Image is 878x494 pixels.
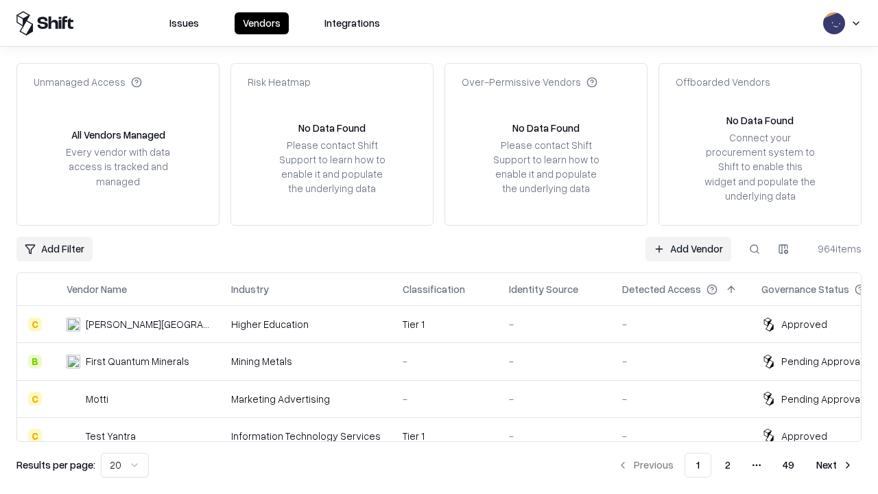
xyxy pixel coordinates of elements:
[275,138,389,196] div: Please contact Shift Support to learn how to enable it and populate the underlying data
[609,453,862,478] nav: pagination
[16,237,93,261] button: Add Filter
[161,12,207,34] button: Issues
[509,282,578,296] div: Identity Source
[807,242,862,256] div: 964 items
[622,317,739,331] div: -
[86,429,136,443] div: Test Yantra
[298,121,366,135] div: No Data Found
[61,145,175,188] div: Every vendor with data access is tracked and managed
[67,355,80,368] img: First Quantum Minerals
[403,282,465,296] div: Classification
[71,128,165,142] div: All Vendors Managed
[761,282,849,296] div: Governance Status
[248,75,311,89] div: Risk Heatmap
[86,317,209,331] div: [PERSON_NAME][GEOGRAPHIC_DATA]
[28,392,42,405] div: C
[403,392,487,406] div: -
[714,453,741,478] button: 2
[34,75,142,89] div: Unmanaged Access
[462,75,597,89] div: Over-Permissive Vendors
[622,282,701,296] div: Detected Access
[509,392,600,406] div: -
[781,429,827,443] div: Approved
[781,392,862,406] div: Pending Approval
[235,12,289,34] button: Vendors
[403,317,487,331] div: Tier 1
[509,317,600,331] div: -
[231,429,381,443] div: Information Technology Services
[86,392,108,406] div: Motti
[512,121,580,135] div: No Data Found
[781,317,827,331] div: Approved
[231,392,381,406] div: Marketing Advertising
[676,75,770,89] div: Offboarded Vendors
[685,453,711,478] button: 1
[781,354,862,368] div: Pending Approval
[489,138,603,196] div: Please contact Shift Support to learn how to enable it and populate the underlying data
[622,354,739,368] div: -
[67,429,80,443] img: Test Yantra
[622,429,739,443] div: -
[231,317,381,331] div: Higher Education
[622,392,739,406] div: -
[403,429,487,443] div: Tier 1
[231,354,381,368] div: Mining Metals
[67,392,80,405] img: Motti
[772,453,805,478] button: 49
[403,354,487,368] div: -
[703,130,817,203] div: Connect your procurement system to Shift to enable this widget and populate the underlying data
[509,429,600,443] div: -
[645,237,731,261] a: Add Vendor
[28,355,42,368] div: B
[67,282,127,296] div: Vendor Name
[808,453,862,478] button: Next
[726,113,794,128] div: No Data Found
[28,429,42,443] div: C
[28,318,42,331] div: C
[86,354,189,368] div: First Quantum Minerals
[509,354,600,368] div: -
[316,12,388,34] button: Integrations
[67,318,80,331] img: Reichman University
[231,282,269,296] div: Industry
[16,458,95,472] p: Results per page:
